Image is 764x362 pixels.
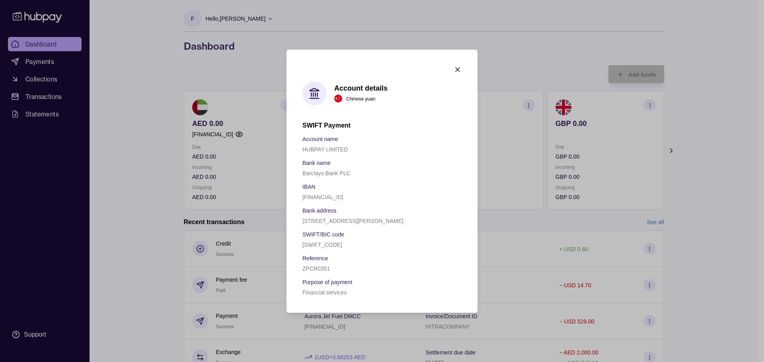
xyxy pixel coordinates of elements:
p: Purpose of payment [302,279,352,285]
p: HUBPAY LIMITED [302,146,348,153]
p: Financial services [302,289,347,296]
p: SWIFT/BIC code [302,231,344,238]
p: IBAN [302,184,316,190]
p: [FINANCIAL_ID] [302,194,343,200]
img: cn [334,95,342,103]
p: Bank name [302,160,331,166]
p: [SWIFT_CODE] [302,242,342,248]
p: [STREET_ADDRESS][PERSON_NAME] [302,218,403,224]
p: Bank address [302,207,337,214]
p: Account name [302,136,338,142]
p: Reference [302,255,328,261]
h2: SWIFT Payment [302,121,462,130]
h1: Account details [334,83,388,92]
p: ZPCR0351 [302,265,330,272]
p: Chinese yuan [346,94,375,103]
p: Barclays Bank PLC [302,170,351,176]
